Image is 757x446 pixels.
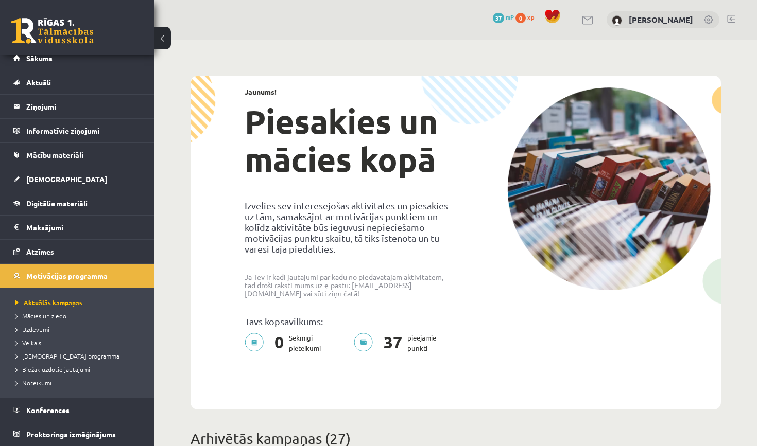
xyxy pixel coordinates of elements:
span: Mācies un ziedo [15,312,66,320]
span: 0 [269,333,289,353]
legend: Maksājumi [26,216,142,239]
a: Aktuāli [13,70,142,94]
img: campaign-image-1c4f3b39ab1f89d1fca25a8facaab35ebc8e40cf20aedba61fd73fb4233361ac.png [507,87,711,290]
span: Proktoringa izmēģinājums [26,430,116,439]
span: Aktuāli [26,78,51,87]
a: Noteikumi [15,378,144,387]
span: Veikals [15,338,41,347]
a: [DEMOGRAPHIC_DATA] [13,167,142,191]
span: mP [506,13,514,21]
span: xp [527,13,534,21]
span: Noteikumi [15,379,51,387]
a: [DEMOGRAPHIC_DATA] programma [15,351,144,361]
a: Aktuālās kampaņas [15,298,144,307]
span: Mācību materiāli [26,150,83,159]
a: Motivācijas programma [13,264,142,288]
a: Mācies un ziedo [15,311,144,320]
a: Veikals [15,338,144,347]
p: pieejamie punkti [354,333,442,353]
span: Atzīmes [26,247,54,256]
span: Motivācijas programma [26,271,108,280]
a: Informatīvie ziņojumi [13,119,142,142]
a: Biežāk uzdotie jautājumi [15,365,144,374]
span: 37 [378,333,407,353]
a: Proktoringa izmēģinājums [13,422,142,446]
span: Digitālie materiāli [26,199,88,208]
span: Uzdevumi [15,325,49,333]
a: Maksājumi [13,216,142,239]
p: Izvēlies sev interesējošās aktivitātēs un piesakies uz tām, samaksājot ar motivācijas punktiem un... [245,200,448,254]
a: Ziņojumi [13,95,142,118]
p: Ja Tev ir kādi jautājumi par kādu no piedāvātajām aktivitātēm, tad droši raksti mums uz e-pastu: ... [245,273,448,297]
strong: Jaunums! [245,87,277,96]
p: Sekmīgi pieteikumi [245,333,327,353]
span: Sākums [26,53,53,63]
a: Rīgas 1. Tālmācības vidusskola [11,18,94,44]
p: Tavs kopsavilkums: [245,316,448,327]
span: Aktuālās kampaņas [15,298,82,307]
a: Digitālie materiāli [13,191,142,215]
span: Biežāk uzdotie jautājumi [15,365,90,373]
a: 37 mP [493,13,514,21]
a: [PERSON_NAME] [629,14,693,25]
img: Ieva Krūmiņa [612,15,622,26]
h1: Piesakies un mācies kopā [245,102,448,179]
a: 0 xp [515,13,539,21]
legend: Ziņojumi [26,95,142,118]
span: [DEMOGRAPHIC_DATA] [26,174,107,184]
a: Mācību materiāli [13,143,142,167]
a: Uzdevumi [15,325,144,334]
a: Sākums [13,46,142,70]
span: Konferences [26,405,70,415]
a: Atzīmes [13,240,142,263]
span: 0 [515,13,526,23]
a: Konferences [13,398,142,422]
span: [DEMOGRAPHIC_DATA] programma [15,352,119,360]
legend: Informatīvie ziņojumi [26,119,142,142]
span: 37 [493,13,504,23]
